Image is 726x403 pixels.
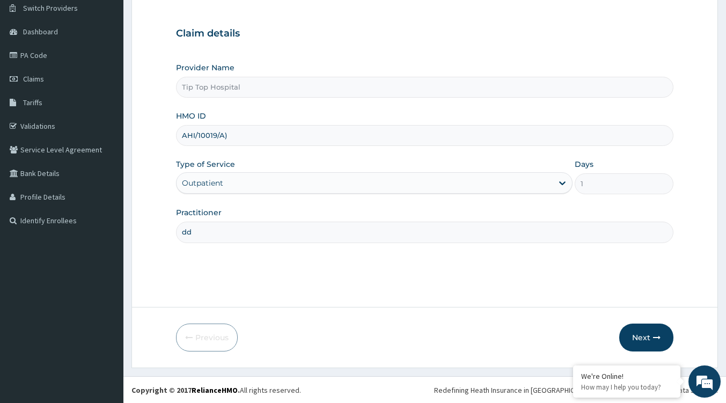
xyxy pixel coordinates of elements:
[23,27,58,36] span: Dashboard
[176,125,673,146] input: Enter HMO ID
[176,222,673,243] input: Enter Name
[176,111,206,121] label: HMO ID
[176,324,238,351] button: Previous
[23,3,78,13] span: Switch Providers
[192,385,238,395] a: RelianceHMO
[62,135,148,244] span: We're online!
[5,293,204,331] textarea: Type your message and hit 'Enter'
[434,385,718,395] div: Redefining Heath Insurance in [GEOGRAPHIC_DATA] using Telemedicine and Data Science!
[176,62,234,73] label: Provider Name
[56,60,180,74] div: Chat with us now
[176,159,235,170] label: Type of Service
[23,74,44,84] span: Claims
[176,28,673,40] h3: Claim details
[619,324,673,351] button: Next
[176,5,202,31] div: Minimize live chat window
[131,385,240,395] strong: Copyright © 2017 .
[23,98,42,107] span: Tariffs
[182,178,223,188] div: Outpatient
[176,207,222,218] label: Practitioner
[581,383,672,392] p: How may I help you today?
[581,371,672,381] div: We're Online!
[575,159,593,170] label: Days
[20,54,43,80] img: d_794563401_company_1708531726252_794563401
